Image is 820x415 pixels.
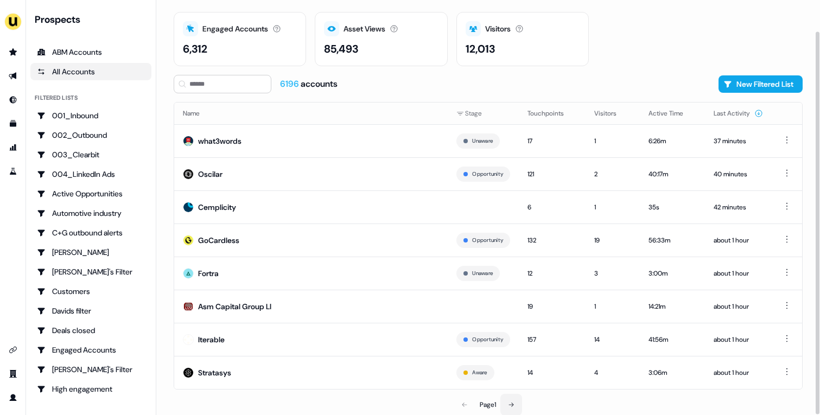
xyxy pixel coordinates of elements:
[4,43,22,61] a: Go to prospects
[649,202,696,213] div: 35s
[719,75,803,93] button: New Filtered List
[456,108,510,119] div: Stage
[594,334,631,345] div: 14
[37,130,145,141] div: 002_Outbound
[527,235,577,246] div: 132
[4,163,22,180] a: Go to experiments
[30,146,151,163] a: Go to 003_Clearbit
[30,263,151,280] a: Go to Charlotte's Filter
[527,136,577,146] div: 17
[472,136,493,146] button: Unaware
[472,269,493,278] button: Unaware
[472,368,487,378] button: Aware
[4,341,22,359] a: Go to integrations
[594,104,630,123] button: Visitors
[37,364,145,375] div: [PERSON_NAME]'s Filter
[37,47,145,58] div: ABM Accounts
[594,136,631,146] div: 1
[4,139,22,156] a: Go to attribution
[35,93,78,103] div: Filtered lists
[527,334,577,345] div: 157
[594,367,631,378] div: 4
[714,367,763,378] div: about 1 hour
[198,202,236,213] div: Cemplicity
[37,149,145,160] div: 003_Clearbit
[714,268,763,279] div: about 1 hour
[714,202,763,213] div: 42 minutes
[37,169,145,180] div: 004_LinkedIn Ads
[4,115,22,132] a: Go to templates
[649,104,696,123] button: Active Time
[198,301,271,312] div: Asm Capital Group Ll
[527,104,577,123] button: Touchpoints
[472,235,503,245] button: Opportunity
[324,41,358,57] div: 85,493
[37,325,145,336] div: Deals closed
[37,227,145,238] div: C+G outbound alerts
[30,63,151,80] a: All accounts
[30,322,151,339] a: Go to Deals closed
[30,43,151,61] a: ABM Accounts
[594,202,631,213] div: 1
[4,67,22,85] a: Go to outbound experience
[37,247,145,258] div: [PERSON_NAME]
[30,341,151,359] a: Go to Engaged Accounts
[594,268,631,279] div: 3
[594,301,631,312] div: 1
[30,165,151,183] a: Go to 004_LinkedIn Ads
[198,367,231,378] div: Stratasys
[527,301,577,312] div: 19
[37,384,145,394] div: High engagement
[30,126,151,144] a: Go to 002_Outbound
[37,208,145,219] div: Automotive industry
[198,136,241,146] div: what3words
[594,235,631,246] div: 19
[30,244,151,261] a: Go to Charlotte Stone
[198,235,239,246] div: GoCardless
[37,266,145,277] div: [PERSON_NAME]'s Filter
[466,41,495,57] div: 12,013
[183,41,207,57] div: 6,312
[280,78,338,90] div: accounts
[527,202,577,213] div: 6
[649,367,696,378] div: 3:06m
[198,169,223,180] div: Oscilar
[527,367,577,378] div: 14
[649,268,696,279] div: 3:00m
[649,334,696,345] div: 41:56m
[714,104,763,123] button: Last Activity
[202,23,268,35] div: Engaged Accounts
[649,235,696,246] div: 56:33m
[649,169,696,180] div: 40:17m
[714,334,763,345] div: about 1 hour
[30,185,151,202] a: Go to Active Opportunities
[649,136,696,146] div: 6:26m
[4,365,22,382] a: Go to team
[344,23,385,35] div: Asset Views
[30,302,151,320] a: Go to Davids filter
[4,91,22,108] a: Go to Inbound
[714,136,763,146] div: 37 minutes
[472,335,503,344] button: Opportunity
[198,334,225,345] div: Iterable
[4,389,22,406] a: Go to profile
[485,23,511,35] div: Visitors
[527,169,577,180] div: 121
[714,235,763,246] div: about 1 hour
[37,305,145,316] div: Davids filter
[30,205,151,222] a: Go to Automotive industry
[30,283,151,300] a: Go to Customers
[594,169,631,180] div: 2
[714,169,763,180] div: 40 minutes
[30,224,151,241] a: Go to C+G outbound alerts
[198,268,219,279] div: Fortra
[37,188,145,199] div: Active Opportunities
[714,301,763,312] div: about 1 hour
[480,399,496,410] div: Page 1
[37,66,145,77] div: All Accounts
[30,107,151,124] a: Go to 001_Inbound
[280,78,301,90] span: 6196
[30,380,151,398] a: Go to High engagement
[174,103,448,124] th: Name
[472,169,503,179] button: Opportunity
